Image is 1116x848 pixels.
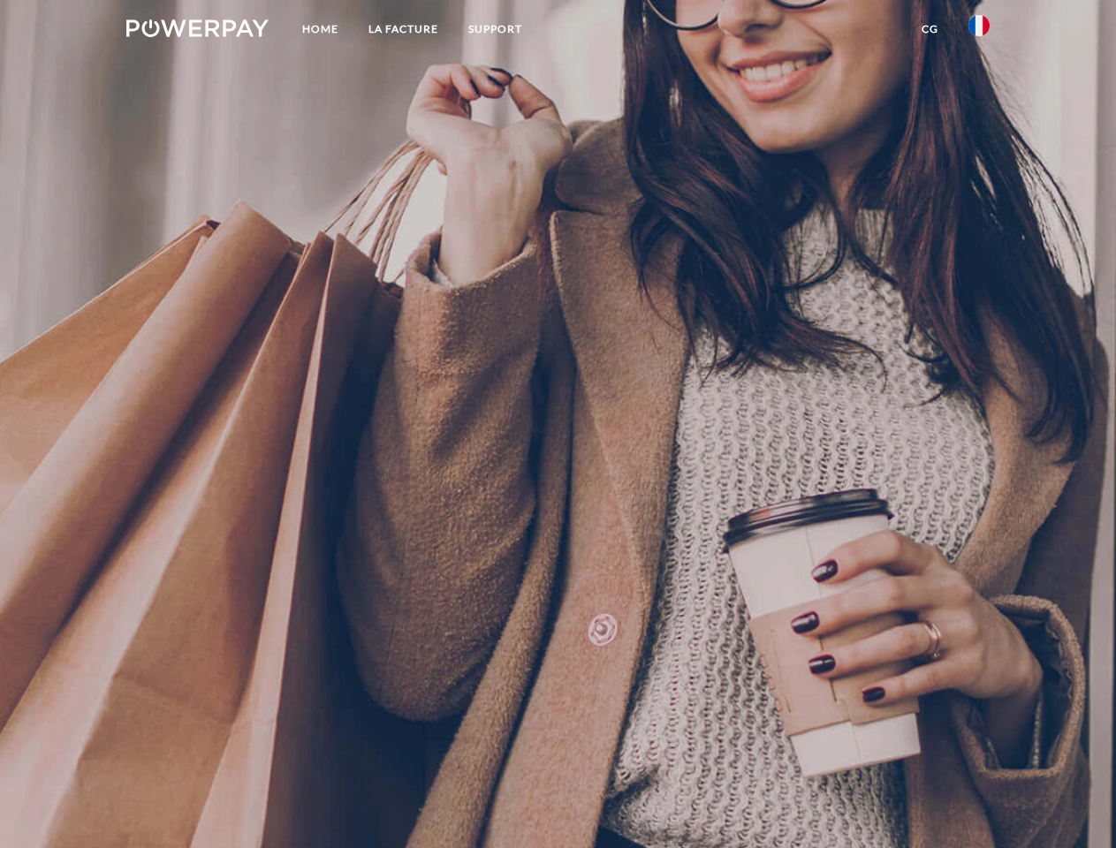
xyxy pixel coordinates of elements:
[968,15,990,36] img: fr
[126,19,269,37] img: logo-powerpay-white.svg
[353,13,453,45] a: LA FACTURE
[453,13,537,45] a: Support
[907,13,953,45] a: CG
[287,13,353,45] a: Home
